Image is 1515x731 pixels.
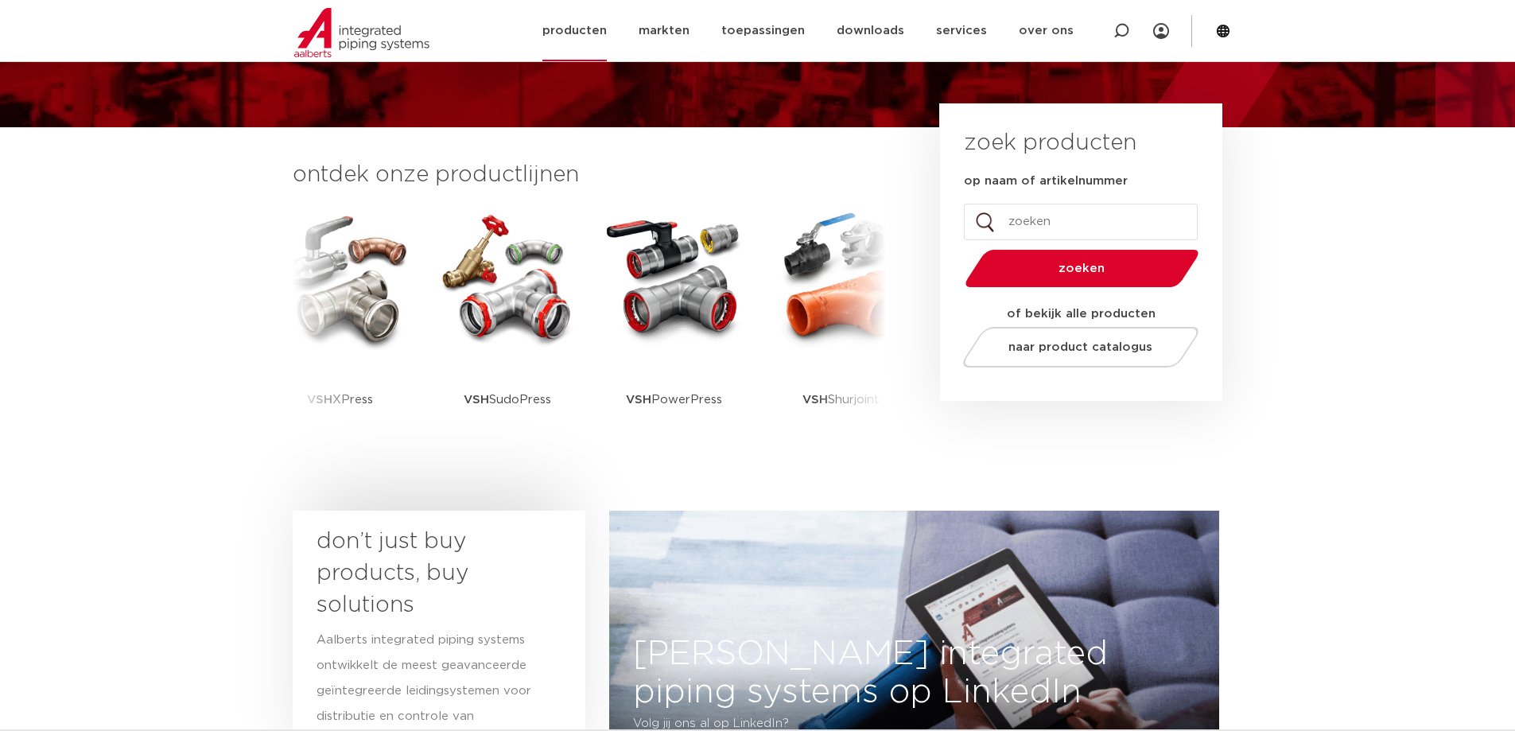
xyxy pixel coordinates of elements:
p: Shurjoint [802,350,880,449]
a: VSHXPress [269,207,412,449]
input: zoeken [964,204,1198,240]
a: VSHShurjoint [770,207,913,449]
strong: VSH [464,394,489,406]
strong: VSH [802,394,828,406]
p: PowerPress [626,350,722,449]
strong: of bekijk alle producten [1007,308,1156,320]
a: VSHSudoPress [436,207,579,449]
h3: don’t just buy products, buy solutions [317,526,533,621]
strong: VSH [307,394,332,406]
h3: ontdek onze productlijnen [293,159,886,191]
button: zoeken [958,248,1205,289]
strong: VSH [626,394,651,406]
h3: zoek producten [964,127,1136,159]
label: op naam of artikelnummer [964,173,1128,189]
h3: [PERSON_NAME] integrated piping systems op LinkedIn [610,635,1220,711]
a: VSHPowerPress [603,207,746,449]
p: XPress [307,350,373,449]
a: naar product catalogus [958,327,1202,367]
span: naar product catalogus [1008,341,1152,353]
span: zoeken [1006,262,1158,274]
p: SudoPress [464,350,551,449]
